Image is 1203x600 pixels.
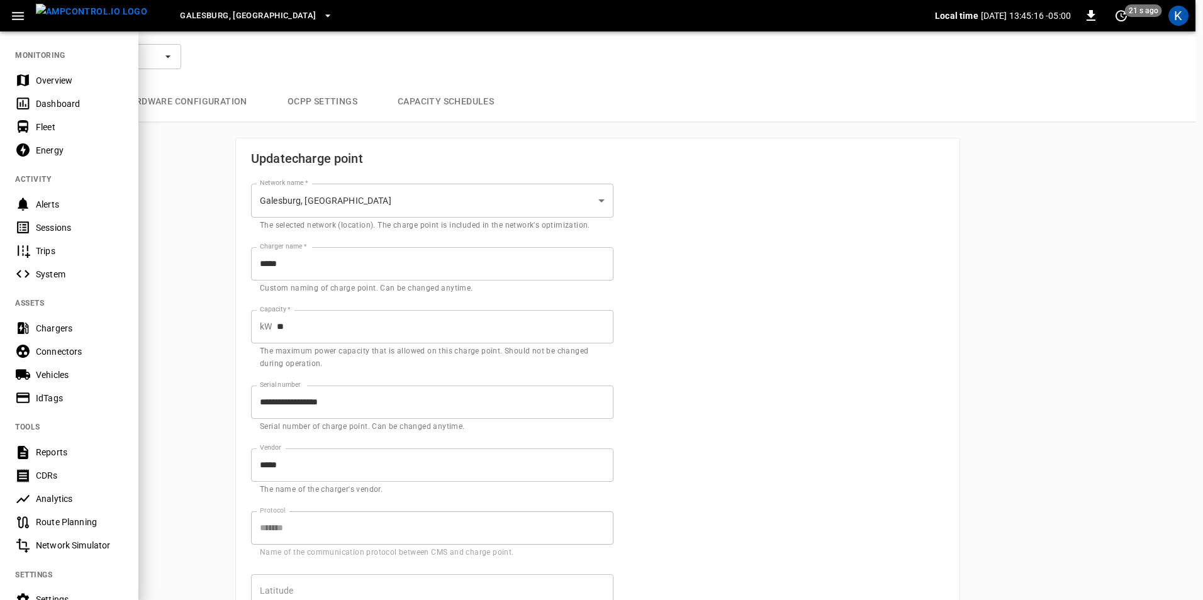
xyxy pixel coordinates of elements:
[36,539,123,552] div: Network Simulator
[180,9,316,23] span: Galesburg, [GEOGRAPHIC_DATA]
[36,392,123,404] div: IdTags
[36,516,123,528] div: Route Planning
[935,9,978,22] p: Local time
[36,121,123,133] div: Fleet
[1125,4,1162,17] span: 21 s ago
[36,221,123,234] div: Sessions
[36,492,123,505] div: Analytics
[36,446,123,458] div: Reports
[36,74,123,87] div: Overview
[36,369,123,381] div: Vehicles
[981,9,1071,22] p: [DATE] 13:45:16 -05:00
[1111,6,1131,26] button: set refresh interval
[36,322,123,335] div: Chargers
[36,245,123,257] div: Trips
[36,198,123,211] div: Alerts
[36,268,123,281] div: System
[36,97,123,110] div: Dashboard
[36,4,147,19] img: ampcontrol.io logo
[36,469,123,482] div: CDRs
[36,345,123,358] div: Connectors
[1168,6,1189,26] div: profile-icon
[36,144,123,157] div: Energy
